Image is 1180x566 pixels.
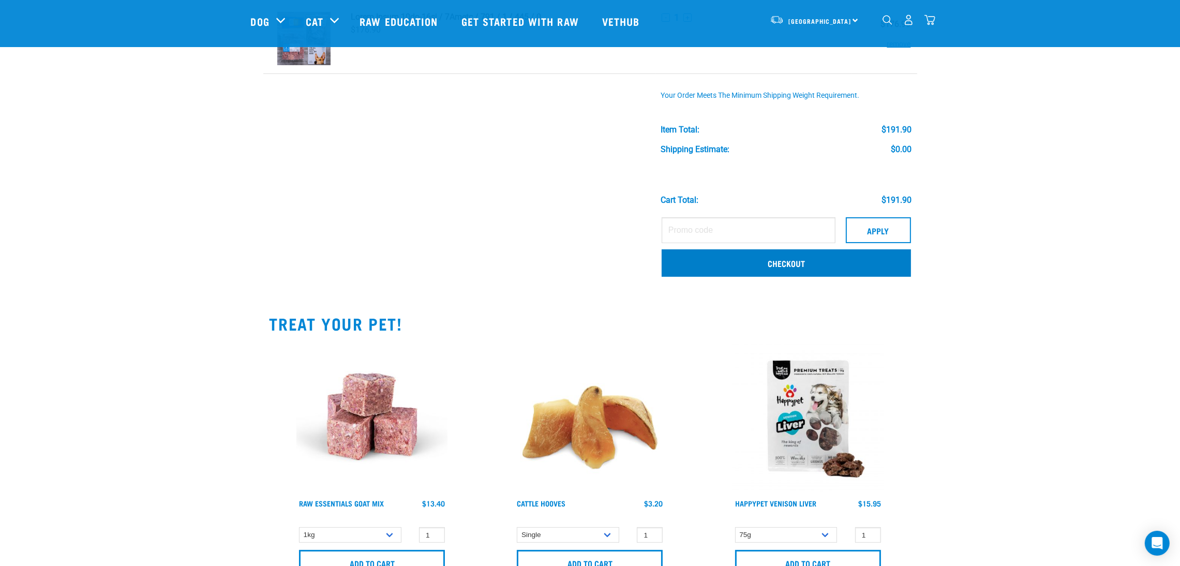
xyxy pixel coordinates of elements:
[735,501,816,505] a: Happypet Venison Liver
[661,196,698,205] div: Cart total:
[419,527,445,543] input: 1
[296,341,447,492] img: Goat-MIx_38448.jpg
[422,499,445,508] div: $13.40
[891,145,912,154] div: $0.00
[1145,531,1170,556] div: Open Intercom Messenger
[924,14,935,25] img: home-icon@2x.png
[270,314,911,333] h2: TREAT YOUR PET!
[514,341,665,492] img: Cattle_Hooves.jpg
[846,217,911,243] button: Apply
[662,249,911,276] a: Checkout
[883,15,892,25] img: home-icon-1@2x.png
[251,13,270,29] a: Dog
[661,125,699,135] div: Item Total:
[306,13,323,29] a: Cat
[882,125,912,135] div: $191.90
[637,527,663,543] input: 1
[789,19,852,23] span: [GEOGRAPHIC_DATA]
[517,501,565,505] a: Cattle Hooves
[733,341,884,492] img: Happypet_Venison-liver_70g.1.jpg
[770,15,784,24] img: van-moving.png
[882,196,912,205] div: $191.90
[451,1,592,42] a: Get started with Raw
[349,1,451,42] a: Raw Education
[661,145,729,154] div: Shipping Estimate:
[662,217,835,243] input: Promo code
[592,1,653,42] a: Vethub
[299,501,384,505] a: Raw Essentials Goat Mix
[858,499,881,508] div: $15.95
[855,527,881,543] input: 1
[661,92,912,100] div: Your order meets the minimum shipping weight requirement.
[903,14,914,25] img: user.png
[644,499,663,508] div: $3.20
